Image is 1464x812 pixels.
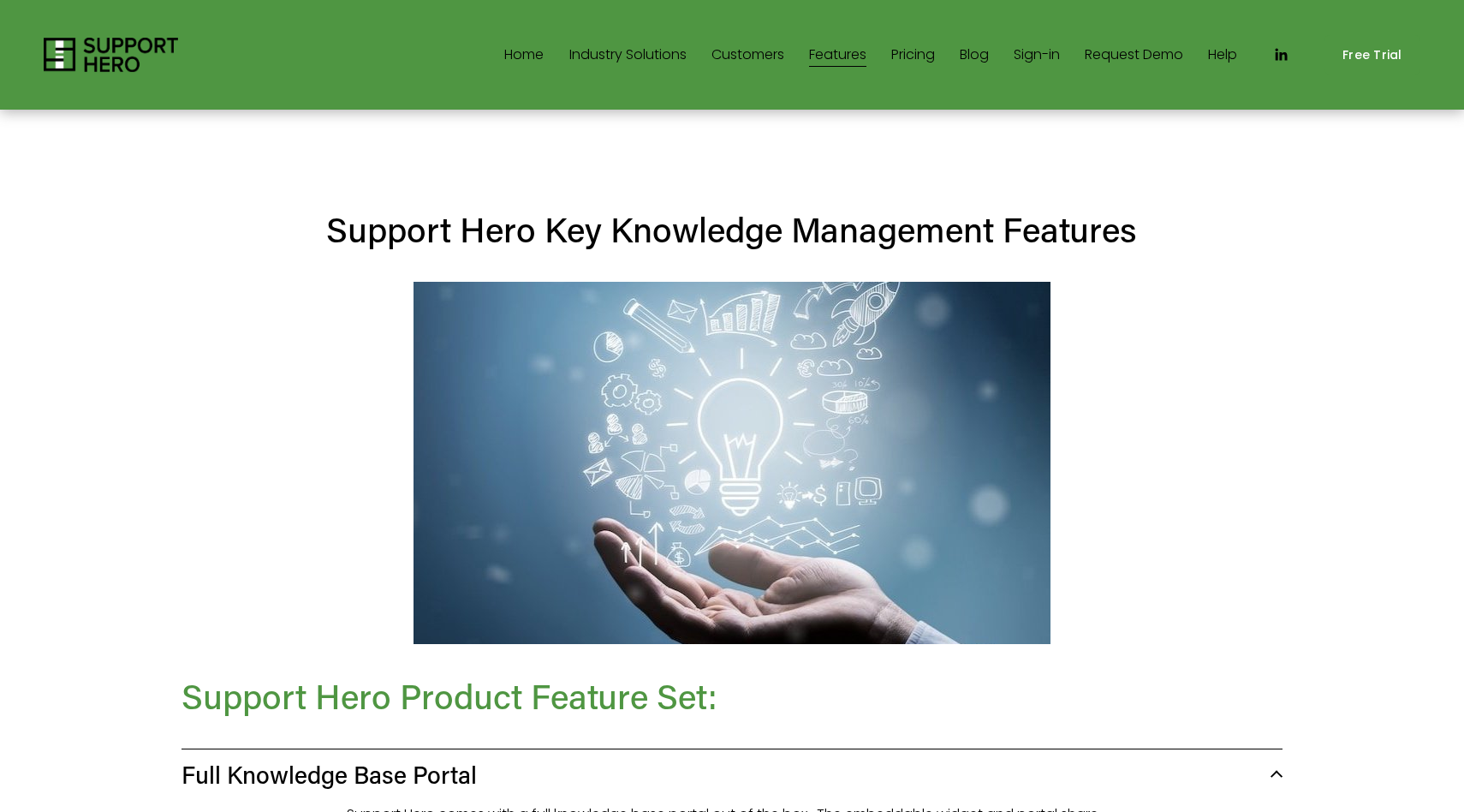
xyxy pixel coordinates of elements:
a: Home [504,41,544,69]
a: Request Demo [1085,41,1183,69]
a: Help [1208,41,1237,69]
h3: Support Hero Key Knowledge Management Features [182,206,1282,253]
a: Blog [960,41,989,69]
a: Sign-in [1014,41,1060,69]
img: Support Hero [44,38,178,72]
a: LinkedIn [1272,46,1289,63]
span: Full Knowledge Base Portal [182,758,1271,790]
a: Pricing [891,41,935,69]
span: Industry Solutions [569,43,687,68]
a: Features [809,41,866,69]
a: Customers [711,41,784,69]
a: Free Trial [1324,35,1420,75]
a: folder dropdown [569,41,687,69]
span: Support Hero Product Feature Set: [182,673,717,719]
button: Full Knowledge Base Portal [182,749,1282,803]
